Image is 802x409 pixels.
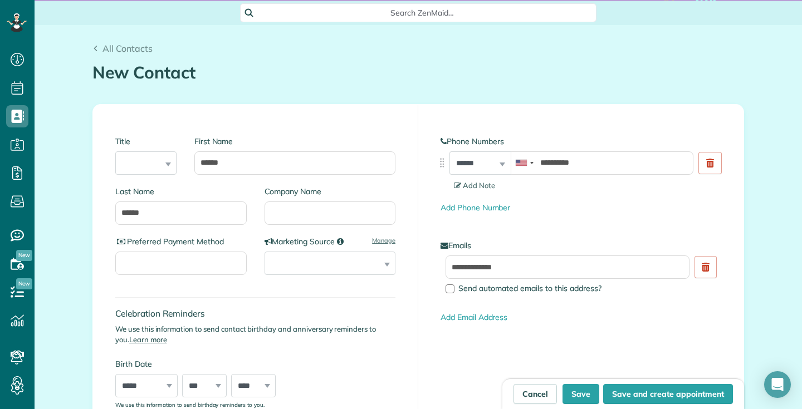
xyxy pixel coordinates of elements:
span: Send automated emails to this address? [458,283,601,293]
span: New [16,250,32,261]
label: Marketing Source [265,236,396,247]
label: Phone Numbers [441,136,721,147]
div: Open Intercom Messenger [764,371,791,398]
label: Birth Date [115,358,302,369]
label: Company Name [265,186,396,197]
a: All Contacts [92,42,153,55]
label: First Name [194,136,395,147]
a: Add Email Address [441,312,507,322]
a: Manage [372,236,395,245]
label: Last Name [115,186,247,197]
span: All Contacts [102,43,153,54]
label: Preferred Payment Method [115,236,247,247]
span: Add Note [454,181,495,190]
span: New [16,278,32,289]
a: Add Phone Number [441,203,510,213]
button: Save [563,384,599,404]
h4: Celebration Reminders [115,309,395,318]
h1: New Contact [92,63,744,82]
a: Learn more [129,335,167,344]
sub: We use this information to send birthday reminders to you. [115,401,265,408]
button: Save and create appointment [603,384,733,404]
img: drag_indicator-119b368615184ecde3eda3c64c821f6cf29d3e2b97b89ee44bc31753036683e5.png [436,157,448,169]
label: Emails [441,240,721,251]
div: United States: +1 [511,152,537,174]
label: Title [115,136,177,147]
a: Cancel [514,384,557,404]
p: We use this information to send contact birthday and anniversary reminders to you. [115,324,395,345]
